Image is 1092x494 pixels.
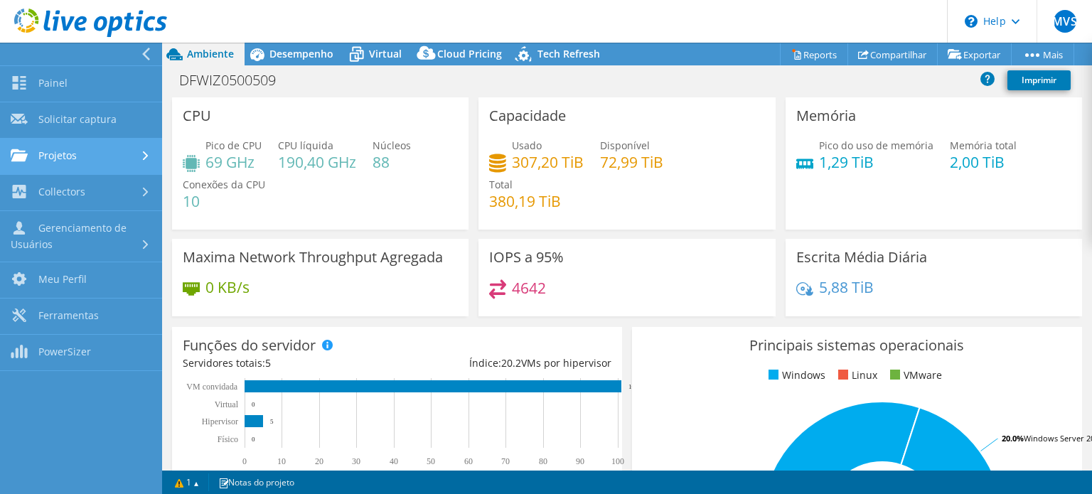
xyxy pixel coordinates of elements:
[183,108,211,124] h3: CPU
[835,367,877,383] li: Linux
[208,473,304,491] a: Notas do projeto
[373,154,411,170] h4: 88
[315,456,323,466] text: 20
[539,456,547,466] text: 80
[512,280,546,296] h4: 4642
[202,417,238,426] text: Hipervisor
[965,15,978,28] svg: \n
[950,139,1017,152] span: Memória total
[887,367,942,383] li: VMware
[950,154,1017,170] h4: 2,00 TiB
[173,73,298,88] h1: DFWIZ0500509
[183,338,316,353] h3: Funções do servidor
[183,249,443,265] h3: Maxima Network Throughput Agregada
[512,154,584,170] h4: 307,20 TiB
[187,47,234,60] span: Ambiente
[373,139,411,152] span: Núcleos
[397,355,611,371] div: Índice: VMs por hipervisor
[643,338,1071,353] h3: Principais sistemas operacionais
[501,356,521,370] span: 20.2
[819,279,874,295] h4: 5,88 TiB
[278,139,333,152] span: CPU líquida
[847,43,938,65] a: Compartilhar
[215,399,239,409] text: Virtual
[464,456,473,466] text: 60
[765,367,825,383] li: Windows
[205,139,262,152] span: Pico de CPU
[819,154,933,170] h4: 1,29 TiB
[537,47,600,60] span: Tech Refresh
[352,456,360,466] text: 30
[427,456,435,466] text: 50
[489,108,566,124] h3: Capacidade
[796,249,927,265] h3: Escrita Média Diária
[512,139,542,152] span: Usado
[165,473,209,491] a: 1
[252,401,255,408] text: 0
[819,139,933,152] span: Pico do uso de memória
[600,139,650,152] span: Disponível
[252,436,255,443] text: 0
[780,43,848,65] a: Reports
[277,456,286,466] text: 10
[265,356,271,370] span: 5
[489,178,513,191] span: Total
[183,193,265,209] h4: 10
[611,456,624,466] text: 100
[600,154,663,170] h4: 72,99 TiB
[576,456,584,466] text: 90
[1054,10,1076,33] span: MVS
[1002,433,1024,444] tspan: 20.0%
[501,456,510,466] text: 70
[796,108,856,124] h3: Memória
[242,456,247,466] text: 0
[186,382,237,392] text: VM convidada
[937,43,1012,65] a: Exportar
[183,355,397,371] div: Servidores totais:
[1007,70,1071,90] a: Imprimir
[489,193,561,209] h4: 380,19 TiB
[1011,43,1074,65] a: Mais
[183,178,265,191] span: Conexões da CPU
[390,456,398,466] text: 40
[437,47,502,60] span: Cloud Pricing
[369,47,402,60] span: Virtual
[269,47,333,60] span: Desempenho
[270,418,274,425] text: 5
[489,249,564,265] h3: IOPS a 95%
[205,279,250,295] h4: 0 KB/s
[278,154,356,170] h4: 190,40 GHz
[205,154,262,170] h4: 69 GHz
[218,434,238,444] tspan: Físico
